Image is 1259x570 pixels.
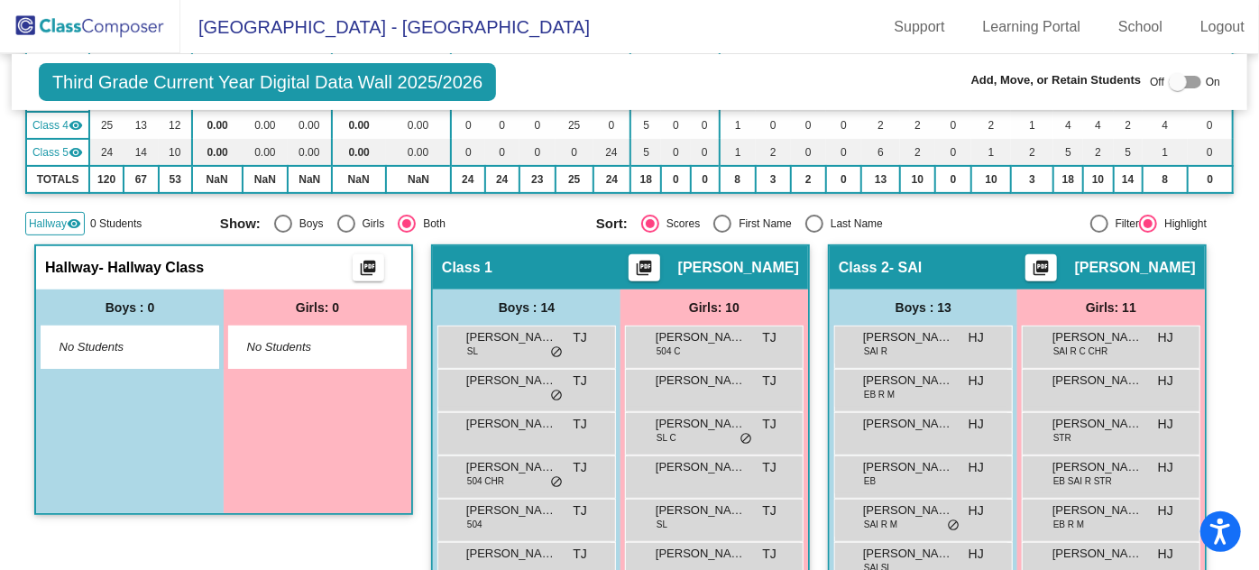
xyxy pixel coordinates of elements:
[1052,458,1143,476] span: [PERSON_NAME]
[900,112,935,139] td: 2
[1158,328,1173,347] span: HJ
[971,71,1142,89] span: Add, Move, or Retain Students
[1143,139,1188,166] td: 1
[451,112,484,139] td: 0
[192,166,243,193] td: NaN
[657,518,667,531] span: SL
[1083,112,1114,139] td: 4
[656,328,746,346] span: [PERSON_NAME]
[573,458,587,477] span: TJ
[657,345,681,358] span: 504 C
[633,259,655,284] mat-icon: picture_as_pdf
[720,139,756,166] td: 1
[442,259,492,277] span: Class 1
[550,345,563,360] span: do_not_disturb_alt
[762,372,777,391] span: TJ
[243,112,289,139] td: 0.00
[1158,458,1173,477] span: HJ
[863,372,953,390] span: [PERSON_NAME]
[1052,545,1143,563] span: [PERSON_NAME]
[69,145,83,160] mat-icon: visibility
[762,458,777,477] span: TJ
[550,389,563,403] span: do_not_disturb_alt
[969,13,1096,41] a: Learning Portal
[1053,166,1082,193] td: 18
[192,112,243,139] td: 0.00
[485,166,519,193] td: 24
[971,139,1011,166] td: 1
[467,518,482,531] span: 504
[657,431,676,445] span: SL C
[661,112,691,139] td: 0
[288,112,331,139] td: 0.00
[1158,545,1173,564] span: HJ
[243,139,289,166] td: 0.00
[863,328,953,346] span: [PERSON_NAME]
[26,166,89,193] td: TOTALS
[519,166,556,193] td: 23
[32,144,69,161] span: Class 5
[386,112,451,139] td: 0.00
[1052,328,1143,346] span: [PERSON_NAME]
[519,139,556,166] td: 0
[661,166,691,193] td: 0
[691,166,720,193] td: 0
[192,139,243,166] td: 0.00
[1150,74,1164,90] span: Off
[826,112,861,139] td: 0
[969,328,984,347] span: HJ
[466,501,556,519] span: [PERSON_NAME]
[485,139,519,166] td: 0
[1104,13,1177,41] a: School
[243,166,289,193] td: NaN
[433,290,620,326] div: Boys : 14
[935,112,972,139] td: 0
[880,13,960,41] a: Support
[720,166,756,193] td: 8
[823,216,883,232] div: Last Name
[467,474,504,488] span: 504 CHR
[1011,166,1053,193] td: 3
[762,328,777,347] span: TJ
[1053,431,1071,445] span: STR
[332,166,386,193] td: NaN
[863,545,953,563] span: [PERSON_NAME]
[89,139,124,166] td: 24
[863,415,953,433] span: [PERSON_NAME]
[691,112,720,139] td: 0
[596,215,959,233] mat-radio-group: Select an option
[756,112,791,139] td: 0
[89,166,124,193] td: 120
[1083,166,1114,193] td: 10
[969,545,984,564] span: HJ
[451,139,484,166] td: 0
[247,338,360,356] span: No Students
[971,112,1011,139] td: 2
[124,166,159,193] td: 67
[593,166,631,193] td: 24
[29,216,67,232] span: Hallway
[1186,13,1259,41] a: Logout
[1011,139,1053,166] td: 2
[26,139,89,166] td: Meaghan Swenson - SAI
[466,545,556,563] span: [PERSON_NAME]
[826,139,861,166] td: 0
[593,112,631,139] td: 0
[720,112,756,139] td: 1
[573,545,587,564] span: TJ
[864,518,897,531] span: SAI R M
[519,112,556,139] td: 0
[573,372,587,391] span: TJ
[466,458,556,476] span: [PERSON_NAME]
[630,112,661,139] td: 5
[863,501,953,519] span: [PERSON_NAME]
[288,139,331,166] td: 0.00
[292,216,324,232] div: Boys
[124,112,159,139] td: 13
[220,216,261,232] span: Show:
[1188,166,1233,193] td: 0
[1053,474,1112,488] span: EB SAI R STR
[26,112,89,139] td: Maddy Salerno - SAI
[1114,112,1143,139] td: 2
[386,166,451,193] td: NaN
